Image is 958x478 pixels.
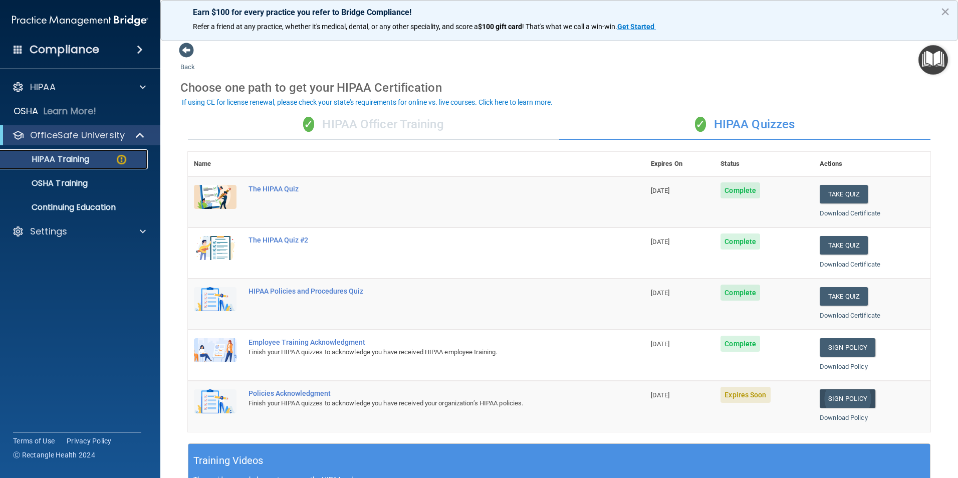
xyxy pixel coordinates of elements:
[44,105,97,117] p: Learn More!
[249,185,595,193] div: The HIPAA Quiz
[7,154,89,164] p: HIPAA Training
[12,11,148,31] img: PMB logo
[193,8,925,17] p: Earn $100 for every practice you refer to Bridge Compliance!
[820,185,868,203] button: Take Quiz
[820,414,868,421] a: Download Policy
[721,285,760,301] span: Complete
[193,23,478,31] span: Refer a friend at any practice, whether it's medical, dental, or any other speciality, and score a
[182,99,553,106] div: If using CE for license renewal, please check your state's requirements for online vs. live cours...
[820,236,868,255] button: Take Quiz
[721,387,770,403] span: Expires Soon
[721,233,760,250] span: Complete
[193,452,264,469] h5: Training Videos
[721,182,760,198] span: Complete
[522,23,617,31] span: ! That's what we call a win-win.
[188,110,559,140] div: HIPAA Officer Training
[820,287,868,306] button: Take Quiz
[651,238,670,246] span: [DATE]
[820,312,880,319] a: Download Certificate
[12,129,145,141] a: OfficeSafe University
[249,346,595,358] div: Finish your HIPAA quizzes to acknowledge you have received HIPAA employee training.
[67,436,112,446] a: Privacy Policy
[30,129,125,141] p: OfficeSafe University
[180,73,938,102] div: Choose one path to get your HIPAA Certification
[940,4,950,20] button: Close
[7,178,88,188] p: OSHA Training
[478,23,522,31] strong: $100 gift card
[14,105,39,117] p: OSHA
[180,51,195,71] a: Back
[249,397,595,409] div: Finish your HIPAA quizzes to acknowledge you have received your organization’s HIPAA policies.
[651,340,670,348] span: [DATE]
[249,287,595,295] div: HIPAA Policies and Procedures Quiz
[714,152,814,176] th: Status
[30,43,99,57] h4: Compliance
[617,23,654,31] strong: Get Started
[651,289,670,297] span: [DATE]
[188,152,243,176] th: Name
[820,261,880,268] a: Download Certificate
[13,450,95,460] span: Ⓒ Rectangle Health 2024
[918,45,948,75] button: Open Resource Center
[249,389,595,397] div: Policies Acknowledgment
[651,187,670,194] span: [DATE]
[180,97,554,107] button: If using CE for license renewal, please check your state's requirements for online vs. live cours...
[814,152,930,176] th: Actions
[617,23,656,31] a: Get Started
[30,81,56,93] p: HIPAA
[820,209,880,217] a: Download Certificate
[645,152,715,176] th: Expires On
[249,338,595,346] div: Employee Training Acknowledgment
[559,110,930,140] div: HIPAA Quizzes
[820,363,868,370] a: Download Policy
[303,117,314,132] span: ✓
[820,389,875,408] a: Sign Policy
[721,336,760,352] span: Complete
[249,236,595,244] div: The HIPAA Quiz #2
[12,225,146,237] a: Settings
[7,202,143,212] p: Continuing Education
[651,391,670,399] span: [DATE]
[820,338,875,357] a: Sign Policy
[695,117,706,132] span: ✓
[12,81,146,93] a: HIPAA
[13,436,55,446] a: Terms of Use
[115,153,128,166] img: warning-circle.0cc9ac19.png
[30,225,67,237] p: Settings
